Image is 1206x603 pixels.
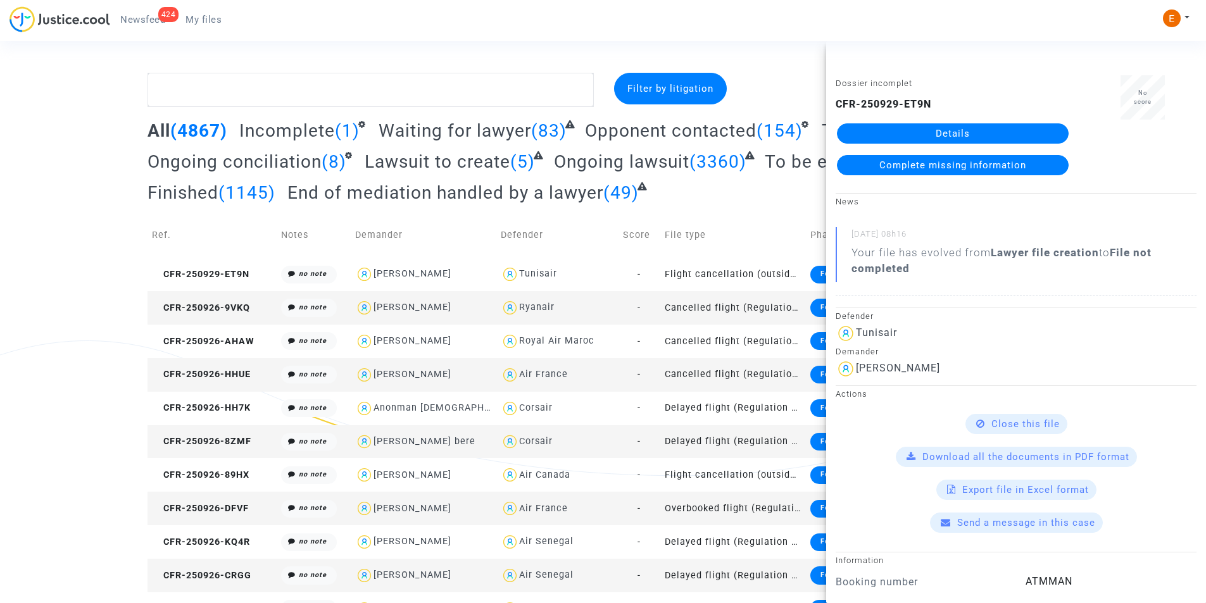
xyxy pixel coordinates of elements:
span: Opponent contacted [585,120,757,141]
img: icon-user.svg [355,433,374,451]
div: Royal Air Maroc [519,335,594,346]
span: - [638,503,641,514]
div: [PERSON_NAME] [374,469,451,480]
td: Cancelled flight (Regulation EC 261/2004) [660,291,806,325]
td: Cancelled flight (Regulation EC 261/2004) [660,358,806,392]
span: CFR-250926-AHAW [152,336,254,347]
td: File type [660,213,806,258]
div: 424 [158,7,179,22]
div: Formal notice [810,299,882,316]
span: CFR-250926-8ZMF [152,436,251,447]
td: Flight cancellation (outside of EU - Montreal Convention) [660,458,806,492]
span: CFR-250929-ET9N [152,269,249,280]
span: Export file in Excel format [962,484,1089,495]
div: Formal notice [810,533,882,551]
i: no note [299,270,327,278]
i: no note [299,370,327,378]
i: no note [299,504,327,512]
td: Delayed flight (Regulation EC 261/2004) [660,392,806,425]
span: CFR-250926-HH7K [152,402,251,413]
span: CFR-250926-KQ4R [152,537,250,547]
a: Details [837,123,1069,144]
td: Score [619,213,660,258]
span: Send a message in this case [957,517,1095,528]
img: icon-user.svg [501,399,519,418]
span: - [638,369,641,380]
td: Defender [496,213,619,258]
img: icon-user.svg [501,366,519,384]
img: icon-user.svg [355,466,374,484]
div: [PERSON_NAME] [374,503,451,514]
span: (5) [510,151,535,172]
span: - [638,570,641,581]
i: no note [299,437,327,445]
td: Flight cancellation (outside of EU - Montreal Convention) [660,258,806,291]
img: icon-user.svg [355,299,374,317]
td: Notes [277,213,351,258]
img: icon-user.svg [501,466,519,484]
a: My files [175,10,232,29]
div: Formal notice [810,466,882,484]
small: Demander [836,347,879,356]
div: Ryanair [519,302,555,313]
div: [PERSON_NAME] [374,536,451,547]
span: To pay [822,120,878,141]
a: 424Newsfeed [110,10,175,29]
td: Cancelled flight (Regulation EC 261/2004) [660,325,806,358]
img: ACg8ocIeiFvHKe4dA5oeRFd_CiCnuxWUEc1A2wYhRJE3TTWt=s96-c [1163,9,1181,27]
img: icon-user.svg [501,499,519,518]
span: Lawsuit to create [365,151,510,172]
span: (1) [335,120,360,141]
small: Actions [836,389,867,399]
div: Your file has evolved from to [851,245,1197,277]
span: - [638,402,641,413]
td: Delayed flight (Regulation EC 261/2004) [660,425,806,459]
span: Newsfeed [120,14,165,25]
span: Ongoing lawsuit [554,151,689,172]
span: Complete missing information [879,159,1026,171]
div: Corsair [519,436,553,447]
div: [PERSON_NAME] [374,569,451,580]
img: icon-user.svg [355,533,374,551]
div: [PERSON_NAME] [856,362,940,374]
span: Close this file [991,418,1060,430]
span: My files [185,14,222,25]
i: no note [299,537,327,545]
div: Air France [519,369,568,380]
div: Corsair [519,402,553,413]
div: Formal notice [810,266,882,283]
div: Tunisair [856,326,897,339]
small: Dossier incomplet [836,78,912,88]
span: - [638,302,641,313]
span: Finished [148,182,218,203]
img: icon-user.svg [501,533,519,551]
img: icon-user.svg [836,323,856,344]
div: Formal notice [810,433,882,451]
span: - [638,436,641,447]
span: - [638,469,641,480]
span: To be executed [765,151,895,172]
i: no note [299,337,327,345]
div: [PERSON_NAME] [374,302,451,313]
td: Delayed flight (Regulation EC 261/2004) [660,525,806,559]
span: Ongoing conciliation [148,151,322,172]
div: Formal notice [810,366,882,383]
td: Phase [806,213,899,258]
span: Filter by litigation [627,83,713,94]
span: Download all the documents in PDF format [922,451,1129,463]
div: [PERSON_NAME] [374,335,451,346]
span: (83) [531,120,567,141]
div: Air Senegal [519,569,574,580]
small: [DATE] 08h16 [851,228,1197,245]
i: no note [299,470,327,478]
b: Lawyer file creation [991,246,1099,259]
td: Demander [351,213,496,258]
span: All [148,120,170,141]
img: icon-user.svg [355,265,374,283]
img: icon-user.svg [501,566,519,585]
span: Incomplete [239,120,335,141]
span: CFR-250926-9VKQ [152,302,250,313]
span: - [638,269,641,280]
span: (4867) [170,120,227,141]
img: icon-user.svg [501,265,519,283]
